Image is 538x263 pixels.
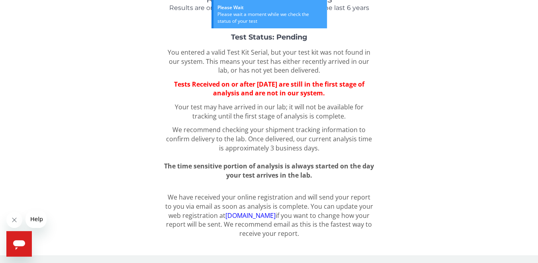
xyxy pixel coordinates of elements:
[164,103,374,121] p: Your test may have arrived in our lab; it will not be available for tracking until the first stag...
[217,4,323,11] div: Please Wait
[225,211,276,220] a: [DOMAIN_NAME]
[164,162,374,180] span: The time sensitive portion of analysis is always started on the day your test arrives in the lab.
[219,134,372,152] span: Once delivered, our current analysis time is approximately 3 business days.
[6,212,22,228] iframe: Close message
[231,33,307,42] strong: Test Status: Pending
[174,80,364,98] span: Tests Received on or after [DATE] are still in the first stage of analysis and are not in our sys...
[166,125,366,143] span: We recommend checking your shipment tracking information to confirm delivery to the lab.
[164,193,374,238] p: We have received your online registration and will send your report to you via email as soon as a...
[217,11,323,24] div: Please wait a moment while we check the status of your test
[6,231,32,257] iframe: Button to launch messaging window
[164,48,374,75] p: You entered a valid Test Kit Serial, but your test kit was not found in our system. This means yo...
[25,210,47,228] iframe: Message from company
[164,4,374,12] h4: Results are only available for tests performed in the last 6 years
